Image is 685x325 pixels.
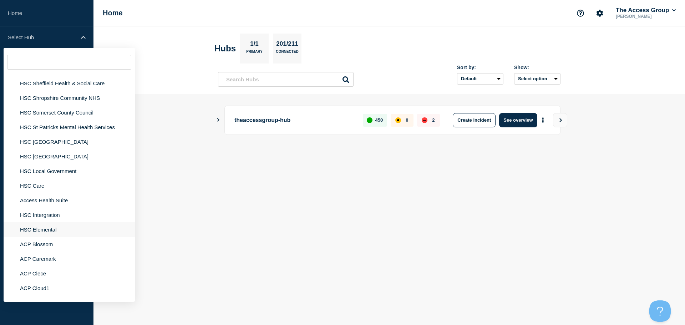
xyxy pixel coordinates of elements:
div: up [367,117,372,123]
button: View [553,113,567,127]
button: Account settings [592,6,607,21]
li: HSC St Patricks Mental Health Services [4,120,135,134]
li: HSC Sheffield Health & Social Care [4,76,135,91]
p: Connected [276,50,298,57]
h1: Home [103,9,123,17]
button: Show Connected Hubs [217,117,220,123]
p: 1/1 [248,40,262,50]
li: ACP Cloud 2 [4,295,135,310]
div: down [422,117,427,123]
select: Sort by [457,73,503,85]
button: Select option [514,73,560,85]
div: affected [395,117,401,123]
iframe: Help Scout Beacon - Open [649,300,671,322]
p: [PERSON_NAME] [614,14,677,19]
li: ACP Blossom [4,237,135,252]
p: 0 [406,117,408,123]
button: Create incident [453,113,496,127]
li: ACP Caremark [4,252,135,266]
button: See overview [499,113,537,127]
li: HSC Somerset County Council [4,105,135,120]
div: Sort by: [457,65,503,70]
li: HSC [GEOGRAPHIC_DATA] [4,134,135,149]
p: 450 [375,117,383,123]
li: Access Health Suite [4,193,135,208]
p: theaccessgroup-hub [234,113,355,127]
li: HSC Shropshire Community NHS [4,91,135,105]
li: HSC Elemental [4,222,135,237]
button: More actions [538,113,548,127]
li: ACP Clece [4,266,135,281]
li: HSC Care [4,178,135,193]
h2: Hubs [214,44,236,54]
li: HSC Intergration [4,208,135,222]
p: Select Hub [8,34,76,40]
p: 2 [432,117,435,123]
input: Search Hubs [218,72,354,87]
p: 201/211 [274,40,301,50]
p: Primary [246,50,263,57]
li: ACP Cloud1 [4,281,135,295]
div: Show: [514,65,560,70]
button: Support [573,6,588,21]
li: HSC [GEOGRAPHIC_DATA] [4,149,135,164]
li: HSC Local Government [4,164,135,178]
button: The Access Group [614,7,677,14]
